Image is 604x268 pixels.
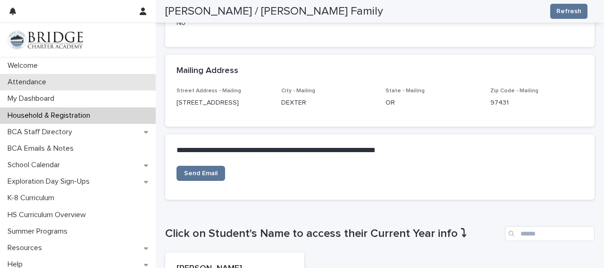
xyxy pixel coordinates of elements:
p: OR [386,98,479,108]
h2: Mailing Address [176,66,238,76]
p: No [176,18,270,28]
input: Search [505,226,595,241]
p: DEXTER [281,98,375,108]
span: Street Address - Mailing [176,88,241,94]
p: Household & Registration [4,111,98,120]
p: BCA Staff Directory [4,128,80,137]
p: Summer Programs [4,227,75,236]
img: V1C1m3IdTEidaUdm9Hs0 [8,31,83,49]
h2: [PERSON_NAME] / [PERSON_NAME] Family [165,5,383,18]
p: Attendance [4,78,54,87]
p: My Dashboard [4,94,62,103]
p: Welcome [4,61,45,70]
button: Refresh [550,4,587,19]
h1: Click on Student's Name to access their Current Year info ⤵ [165,227,501,241]
p: Exploration Day Sign-Ups [4,177,97,186]
span: Zip Code - Mailing [490,88,538,94]
p: 97431 [490,98,584,108]
p: K-8 Curriculum [4,194,62,203]
a: Send Email [176,166,225,181]
p: HS Curriculum Overview [4,211,93,219]
p: Resources [4,244,50,252]
span: Refresh [556,7,581,16]
p: School Calendar [4,161,67,170]
span: City - Mailing [281,88,315,94]
p: [STREET_ADDRESS] [176,98,270,108]
p: BCA Emails & Notes [4,144,81,153]
span: State - Mailing [386,88,425,94]
span: Send Email [184,170,218,177]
